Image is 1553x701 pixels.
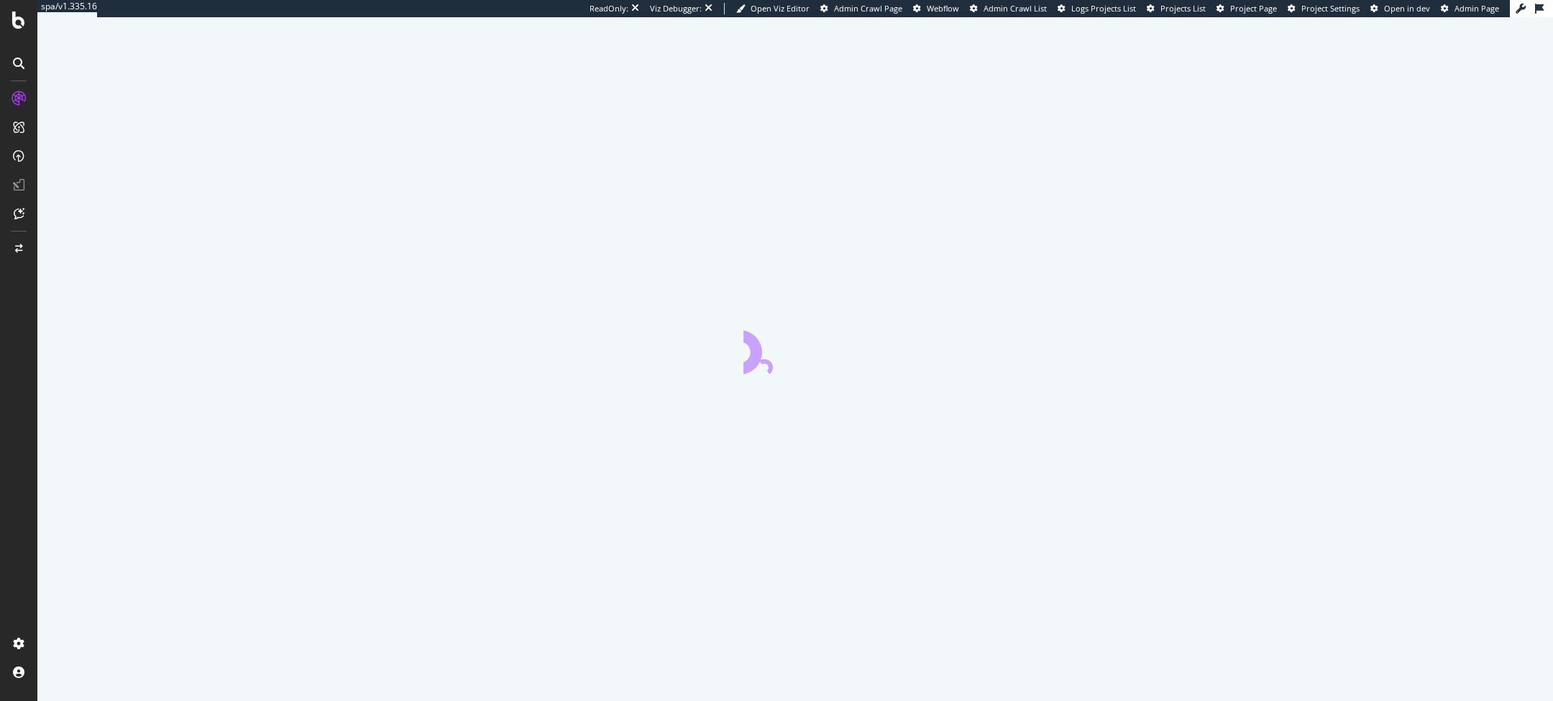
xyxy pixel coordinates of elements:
a: Open in dev [1370,3,1430,14]
span: Admin Page [1454,3,1499,14]
span: Logs Projects List [1071,3,1136,14]
a: Project Page [1217,3,1277,14]
a: Logs Projects List [1058,3,1136,14]
div: Viz Debugger: [650,3,702,14]
span: Project Settings [1301,3,1360,14]
a: Admin Page [1441,3,1499,14]
a: Admin Crawl List [970,3,1047,14]
span: Open in dev [1384,3,1430,14]
a: Admin Crawl Page [820,3,902,14]
span: Projects List [1160,3,1206,14]
a: Projects List [1147,3,1206,14]
a: Webflow [913,3,959,14]
span: Admin Crawl Page [834,3,902,14]
span: Open Viz Editor [751,3,810,14]
span: Admin Crawl List [984,3,1047,14]
span: Project Page [1230,3,1277,14]
div: ReadOnly: [590,3,628,14]
a: Project Settings [1288,3,1360,14]
div: animation [743,322,847,374]
span: Webflow [927,3,959,14]
a: Open Viz Editor [736,3,810,14]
